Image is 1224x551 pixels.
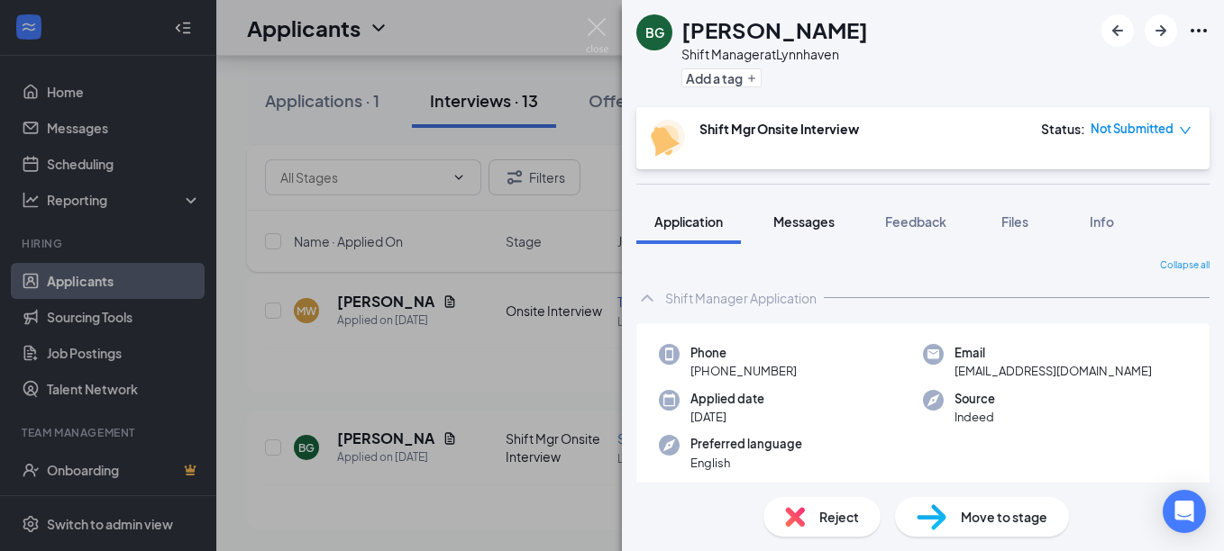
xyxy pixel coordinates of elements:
[955,408,995,426] span: Indeed
[961,507,1047,527] span: Move to stage
[681,68,762,87] button: PlusAdd a tag
[1090,213,1114,230] span: Info
[636,287,658,309] svg: ChevronUp
[1160,258,1210,273] span: Collapse all
[690,454,802,472] span: English
[1041,120,1085,138] div: Status :
[690,362,797,380] span: [PHONE_NUMBER]
[746,73,757,84] svg: Plus
[885,213,946,230] span: Feedback
[654,213,723,230] span: Application
[955,344,1152,362] span: Email
[1163,490,1206,533] div: Open Intercom Messenger
[1179,124,1192,137] span: down
[681,14,868,45] h1: [PERSON_NAME]
[665,289,817,307] div: Shift Manager Application
[690,344,797,362] span: Phone
[1145,14,1177,47] button: ArrowRight
[1107,20,1128,41] svg: ArrowLeftNew
[699,121,859,137] b: Shift Mgr Onsite Interview
[955,390,995,408] span: Source
[1091,120,1174,138] span: Not Submitted
[690,408,764,426] span: [DATE]
[1101,14,1134,47] button: ArrowLeftNew
[690,390,764,408] span: Applied date
[773,213,835,230] span: Messages
[645,23,664,41] div: BG
[819,507,859,527] span: Reject
[690,435,802,453] span: Preferred language
[1001,213,1028,230] span: Files
[681,45,868,63] div: Shift Manager at Lynnhaven
[955,362,1152,380] span: [EMAIL_ADDRESS][DOMAIN_NAME]
[1150,20,1172,41] svg: ArrowRight
[1188,20,1210,41] svg: Ellipses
